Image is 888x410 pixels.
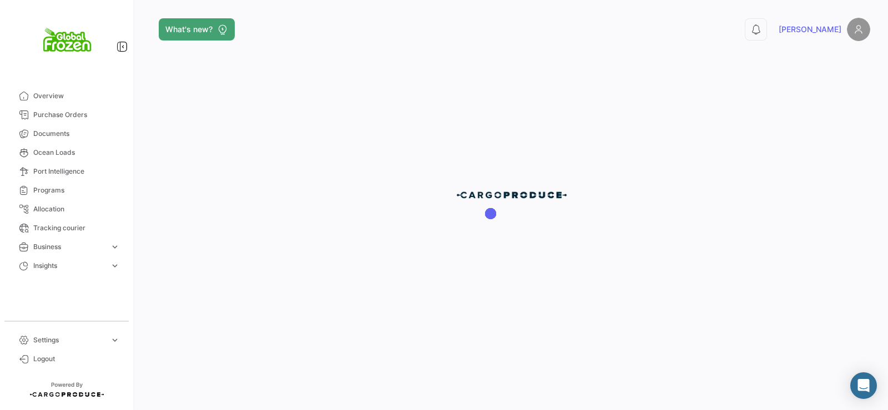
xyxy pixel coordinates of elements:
[110,335,120,345] span: expand_more
[33,110,120,120] span: Purchase Orders
[33,242,105,252] span: Business
[33,261,105,271] span: Insights
[33,335,105,345] span: Settings
[33,91,120,101] span: Overview
[110,261,120,271] span: expand_more
[33,223,120,233] span: Tracking courier
[456,191,567,200] img: cp-blue.png
[33,129,120,139] span: Documents
[9,143,124,162] a: Ocean Loads
[9,87,124,105] a: Overview
[33,148,120,158] span: Ocean Loads
[110,242,120,252] span: expand_more
[9,200,124,219] a: Allocation
[9,124,124,143] a: Documents
[9,181,124,200] a: Programs
[33,166,120,176] span: Port Intelligence
[39,13,94,69] img: logo+global+frozen.png
[9,162,124,181] a: Port Intelligence
[33,185,120,195] span: Programs
[9,219,124,237] a: Tracking courier
[33,204,120,214] span: Allocation
[9,105,124,124] a: Purchase Orders
[850,372,877,399] div: Abrir Intercom Messenger
[33,354,120,364] span: Logout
